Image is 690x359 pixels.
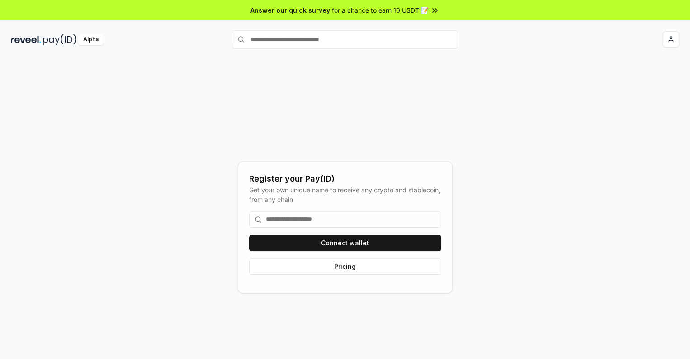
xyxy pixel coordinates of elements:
button: Connect wallet [249,235,441,251]
div: Register your Pay(ID) [249,172,441,185]
img: reveel_dark [11,34,41,45]
div: Get your own unique name to receive any crypto and stablecoin, from any chain [249,185,441,204]
span: for a chance to earn 10 USDT 📝 [332,5,429,15]
div: Alpha [78,34,104,45]
button: Pricing [249,258,441,275]
span: Answer our quick survey [250,5,330,15]
img: pay_id [43,34,76,45]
